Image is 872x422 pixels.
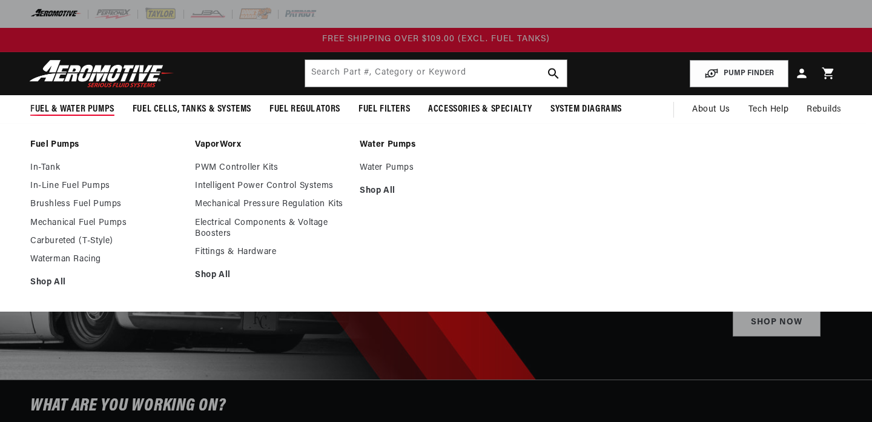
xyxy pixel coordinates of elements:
button: search button [540,60,567,87]
span: About Us [692,105,730,114]
a: VaporWorx [195,139,348,150]
summary: Rebuilds [798,95,851,124]
img: Aeromotive [26,59,177,88]
span: Fuel Cells, Tanks & Systems [133,103,251,116]
a: Fittings & Hardware [195,247,348,258]
a: Shop All [195,270,348,281]
a: Mechanical Fuel Pumps [30,218,183,229]
span: System Diagrams [550,103,622,116]
a: About Us [683,95,739,124]
button: PUMP FINDER [690,60,788,87]
span: Accessories & Specialty [428,103,532,116]
a: Waterman Racing [30,254,183,265]
a: Brushless Fuel Pumps [30,199,183,210]
a: Mechanical Pressure Regulation Kits [195,199,348,210]
a: Carbureted (T-Style) [30,236,183,247]
summary: Fuel & Water Pumps [21,95,124,124]
summary: Accessories & Specialty [419,95,541,124]
a: Electrical Components & Voltage Boosters [195,218,348,239]
a: PWM Controller Kits [195,162,348,173]
span: Fuel Regulators [269,103,340,116]
summary: Fuel Cells, Tanks & Systems [124,95,260,124]
a: Fuel Pumps [30,139,183,150]
a: Intelligent Power Control Systems [195,181,348,192]
a: Shop All [360,186,512,196]
a: Water Pumps [360,139,512,150]
summary: System Diagrams [541,95,631,124]
a: In-Line Fuel Pumps [30,181,183,192]
summary: Fuel Regulators [260,95,349,124]
span: Fuel & Water Pumps [30,103,114,116]
span: FREE SHIPPING OVER $109.00 (EXCL. FUEL TANKS) [322,35,550,44]
summary: Tech Help [739,95,798,124]
span: Rebuilds [807,103,842,116]
span: Fuel Filters [358,103,410,116]
span: Tech Help [748,103,788,116]
input: Search by Part Number, Category or Keyword [305,60,566,87]
summary: Fuel Filters [349,95,419,124]
a: Shop Now [733,309,821,337]
a: In-Tank [30,162,183,173]
a: Water Pumps [360,162,512,173]
a: Shop All [30,277,183,288]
